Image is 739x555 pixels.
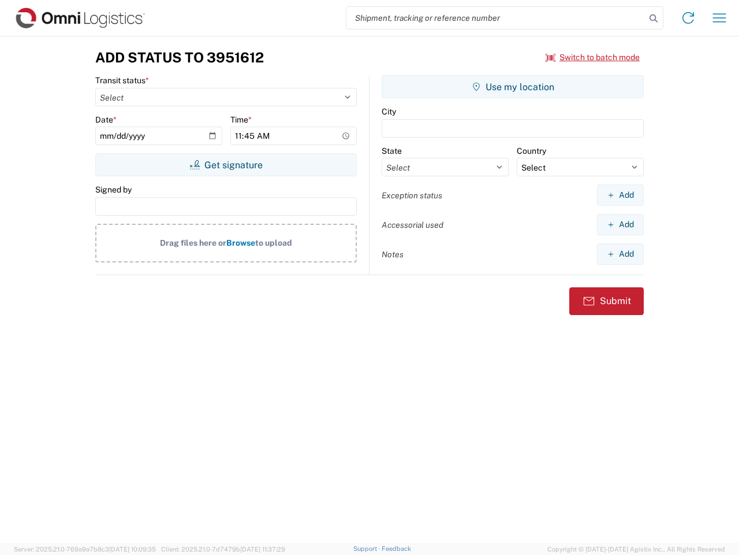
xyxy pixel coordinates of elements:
a: Support [353,545,382,552]
label: Accessorial used [382,220,443,230]
button: Add [597,243,644,265]
label: City [382,106,396,117]
label: Date [95,114,117,125]
input: Shipment, tracking or reference number [346,7,645,29]
span: [DATE] 10:09:35 [109,546,156,553]
span: [DATE] 11:37:29 [240,546,285,553]
span: Copyright © [DATE]-[DATE] Agistix Inc., All Rights Reserved [547,544,725,554]
span: Server: 2025.21.0-769a9a7b8c3 [14,546,156,553]
label: Country [517,146,546,156]
button: Add [597,214,644,235]
button: Switch to batch mode [546,48,640,67]
span: Drag files here or [160,238,226,247]
label: Time [230,114,252,125]
label: Notes [382,249,404,260]
button: Get signature [95,153,357,176]
label: Signed by [95,184,132,195]
a: Feedback [382,545,411,552]
button: Use my location [382,75,644,98]
button: Add [597,184,644,206]
span: to upload [255,238,292,247]
label: State [382,146,402,156]
button: Submit [569,287,644,315]
span: Client: 2025.21.0-7d7479b [161,546,285,553]
h3: Add Status to 3951612 [95,49,264,66]
span: Browse [226,238,255,247]
label: Transit status [95,75,149,86]
label: Exception status [382,190,442,201]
